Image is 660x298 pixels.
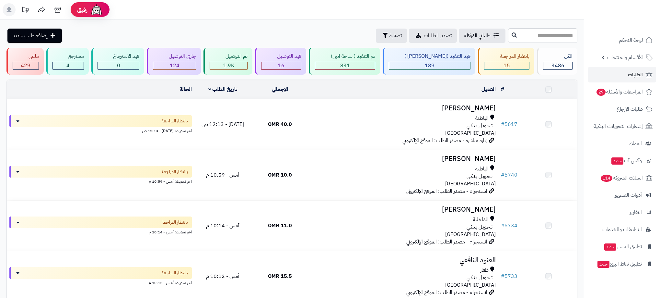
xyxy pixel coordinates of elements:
span: [GEOGRAPHIC_DATA] [445,230,496,238]
span: الداخلية [473,216,489,223]
a: #5734 [501,222,517,230]
span: 16 [278,62,284,69]
a: الإجمالي [272,85,288,93]
a: تحديثات المنصة [17,3,33,18]
span: [GEOGRAPHIC_DATA] [445,281,496,289]
a: مسترجع 4 [45,48,90,75]
div: قيد التنفيذ ([PERSON_NAME] ) [389,53,471,60]
span: # [501,222,504,230]
span: 124 [170,62,179,69]
span: طلباتي المُوكلة [464,32,491,40]
div: الكل [543,53,573,60]
a: المراجعات والأسئلة29 [588,84,656,100]
span: الطلبات [628,70,643,79]
span: 114 [601,175,612,182]
span: تصفية [389,32,402,40]
span: أمس - 10:59 م [206,171,239,179]
span: بانتظار المراجعة [162,219,188,226]
span: 0 [117,62,120,69]
div: 16 [261,62,301,69]
a: العميل [481,85,496,93]
span: تطبيق المتجر [604,242,642,251]
div: اخر تحديث: أمس - 10:12 م [9,279,192,286]
span: جديد [604,243,616,251]
h3: العنود النافعي [311,256,496,264]
a: التطبيقات والخدمات [588,222,656,237]
div: اخر تحديث: أمس - 10:14 م [9,228,192,235]
span: رفيق [77,6,87,14]
a: إشعارات التحويلات البنكية [588,118,656,134]
span: 10.0 OMR [268,171,292,179]
span: 189 [425,62,434,69]
div: بانتظار المراجعة [484,53,529,60]
a: تصدير الطلبات [409,29,457,43]
a: إضافة طلب جديد [7,29,62,43]
a: قيد الاسترجاع 0 [90,48,146,75]
div: 15 [484,62,529,69]
a: التقارير [588,205,656,220]
span: [DATE] - 12:13 ص [202,120,244,128]
a: الكل3486 [536,48,579,75]
div: تم التنفيذ ( ساحة اتين) [315,53,375,60]
a: قيد التنفيذ ([PERSON_NAME] ) 189 [381,48,477,75]
span: بانتظار المراجعة [162,270,188,276]
span: 29 [596,89,606,96]
a: السلات المتروكة114 [588,170,656,186]
span: إضافة طلب جديد [13,32,48,40]
div: 124 [153,62,196,69]
span: # [501,272,504,280]
span: تـحـويـل بـنـكـي [467,122,492,130]
span: لوحة التحكم [619,36,643,45]
span: تـحـويـل بـنـكـي [467,173,492,180]
span: 831 [340,62,350,69]
a: الطلبات [588,67,656,82]
span: # [501,171,504,179]
span: [GEOGRAPHIC_DATA] [445,129,496,137]
div: قيد الاسترجاع [98,53,140,60]
div: مسترجع [52,53,84,60]
span: بانتظار المراجعة [162,118,188,124]
span: العملاء [629,139,642,148]
span: المراجعات والأسئلة [596,87,643,96]
a: # [501,85,504,93]
span: 3486 [551,62,564,69]
a: جاري التوصيل 124 [145,48,202,75]
a: بانتظار المراجعة 15 [477,48,536,75]
h3: [PERSON_NAME] [311,105,496,112]
a: لوحة التحكم [588,32,656,48]
div: 0 [98,62,139,69]
a: #5733 [501,272,517,280]
div: 831 [315,62,375,69]
div: جاري التوصيل [153,53,196,60]
div: 1878 [210,62,247,69]
a: تطبيق نقاط البيعجديد [588,256,656,272]
span: 429 [21,62,30,69]
a: طلباتي المُوكلة [459,29,505,43]
a: ملغي 429 [5,48,45,75]
a: وآتس آبجديد [588,153,656,168]
a: العملاء [588,136,656,151]
a: قيد التوصيل 16 [254,48,307,75]
span: التطبيقات والخدمات [602,225,642,234]
div: ملغي [13,53,39,60]
span: 11.0 OMR [268,222,292,230]
span: 15 [504,62,510,69]
div: 429 [13,62,39,69]
button: تصفية [376,29,407,43]
a: تم التنفيذ ( ساحة اتين) 831 [307,48,381,75]
a: طلبات الإرجاع [588,101,656,117]
span: جديد [597,261,609,268]
img: ai-face.png [90,3,103,16]
div: 4 [53,62,84,69]
span: [GEOGRAPHIC_DATA] [445,180,496,188]
a: #5617 [501,120,517,128]
div: اخر تحديث: [DATE] - 12:13 ص [9,127,192,134]
span: 15.5 OMR [268,272,292,280]
a: #5740 [501,171,517,179]
span: زيارة مباشرة - مصدر الطلب: الموقع الإلكتروني [402,137,487,144]
div: تم التوصيل [210,53,248,60]
a: تطبيق المتجرجديد [588,239,656,255]
span: الباطنة [475,115,489,122]
span: أمس - 10:14 م [206,222,239,230]
span: السلات المتروكة [600,173,643,182]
